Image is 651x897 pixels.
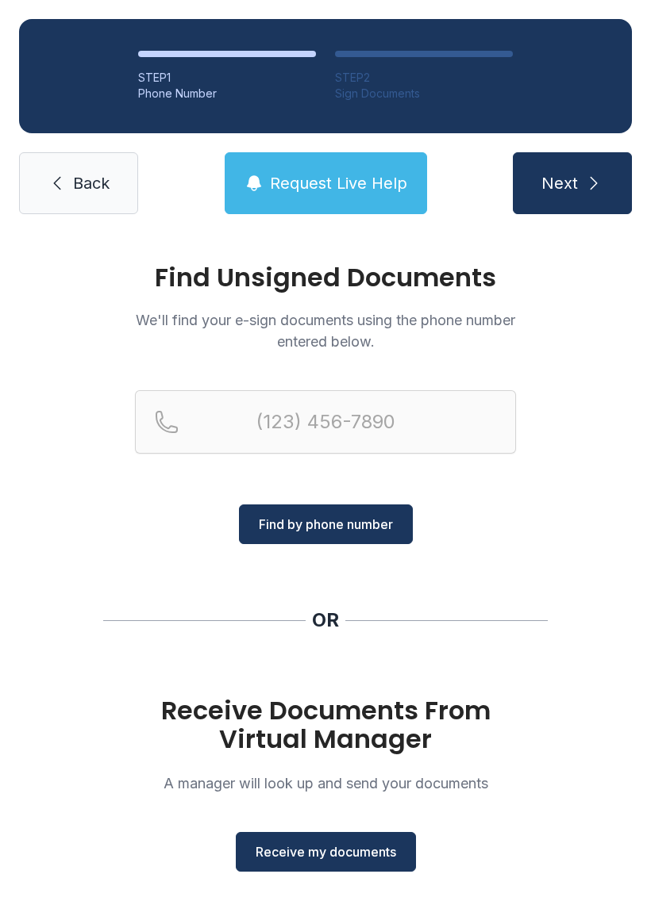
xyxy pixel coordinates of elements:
[312,608,339,633] div: OR
[135,696,516,753] h1: Receive Documents From Virtual Manager
[135,309,516,352] p: We'll find your e-sign documents using the phone number entered below.
[135,772,516,794] p: A manager will look up and send your documents
[259,515,393,534] span: Find by phone number
[335,70,513,86] div: STEP 2
[73,172,110,194] span: Back
[138,86,316,102] div: Phone Number
[541,172,578,194] span: Next
[135,390,516,454] input: Reservation phone number
[135,265,516,290] h1: Find Unsigned Documents
[335,86,513,102] div: Sign Documents
[256,842,396,861] span: Receive my documents
[270,172,407,194] span: Request Live Help
[138,70,316,86] div: STEP 1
